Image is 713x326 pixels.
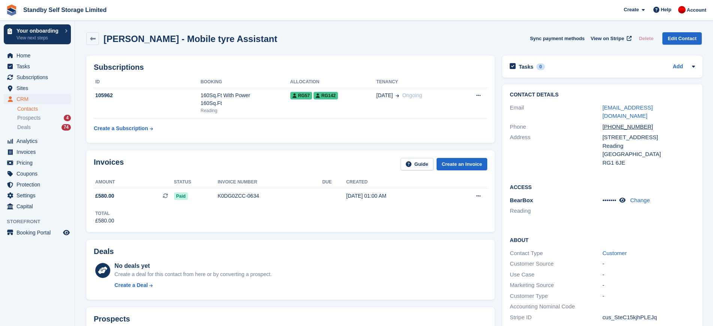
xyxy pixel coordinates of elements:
[104,34,277,44] h2: [PERSON_NAME] - Mobile tyre Assistant
[536,63,545,70] div: 0
[661,6,671,14] span: Help
[290,92,312,99] span: RG57
[4,72,71,83] a: menu
[17,28,61,33] p: Your onboarding
[17,227,62,238] span: Booking Portal
[94,92,201,99] div: 105962
[437,158,488,170] a: Create an Invoice
[602,150,695,159] div: [GEOGRAPHIC_DATA]
[17,83,62,93] span: Sites
[510,313,602,322] div: Stripe ID
[17,114,41,122] span: Prospects
[624,6,639,14] span: Create
[94,158,124,170] h2: Invoices
[510,292,602,300] div: Customer Type
[20,4,110,16] a: Standby Self Storage Limited
[17,168,62,179] span: Coupons
[588,32,633,45] a: View on Stripe
[510,281,602,290] div: Marketing Source
[510,207,602,215] li: Reading
[510,133,602,167] div: Address
[322,176,346,188] th: Due
[64,115,71,121] div: 4
[602,104,653,119] a: [EMAIL_ADDRESS][DOMAIN_NAME]
[4,61,71,72] a: menu
[94,176,174,188] th: Amount
[510,197,533,203] span: BearBox
[94,315,130,323] h2: Prospects
[4,227,71,238] a: menu
[510,123,602,131] div: Phone
[602,281,695,290] div: -
[602,313,695,322] div: cus_SteC15kjhPLEJq
[17,190,62,201] span: Settings
[510,236,695,243] h2: About
[201,76,290,88] th: Booking
[95,210,114,217] div: Total
[17,179,62,190] span: Protection
[510,260,602,268] div: Customer Source
[602,260,695,268] div: -
[4,179,71,190] a: menu
[174,176,218,188] th: Status
[4,50,71,61] a: menu
[62,228,71,237] a: Preview store
[602,270,695,279] div: -
[17,50,62,61] span: Home
[94,247,114,256] h2: Deals
[376,92,393,99] span: [DATE]
[636,32,656,45] button: Delete
[7,218,75,225] span: Storefront
[17,114,71,122] a: Prospects 4
[602,197,616,203] span: •••••••
[401,158,434,170] a: Guide
[94,63,487,72] h2: Subscriptions
[17,105,71,113] a: Contacts
[314,92,338,99] span: RG142
[4,136,71,146] a: menu
[4,83,71,93] a: menu
[510,183,695,191] h2: Access
[17,124,31,131] span: Deals
[17,158,62,168] span: Pricing
[602,250,627,256] a: Customer
[4,168,71,179] a: menu
[510,249,602,258] div: Contact Type
[402,92,422,98] span: Ongoing
[17,147,62,157] span: Invoices
[62,124,71,131] div: 74
[4,147,71,157] a: menu
[602,133,695,142] div: [STREET_ADDRESS]
[95,192,114,200] span: £580.00
[6,5,17,16] img: stora-icon-8386f47178a22dfd0bd8f6a31ec36ba5ce8667c1dd55bd0f319d3a0aa187defe.svg
[17,72,62,83] span: Subscriptions
[630,197,650,203] a: Change
[602,159,695,167] div: RG1 6JE
[662,32,702,45] a: Edit Contact
[218,192,322,200] div: K0DG0ZCC-0634
[114,261,272,270] div: No deals yet
[510,92,695,98] h2: Contact Details
[17,94,62,104] span: CRM
[17,201,62,212] span: Capital
[114,270,272,278] div: Create a deal for this contact from here or by converting a prospect.
[17,35,61,41] p: View next steps
[510,104,602,120] div: Email
[510,270,602,279] div: Use Case
[602,292,695,300] div: -
[95,217,114,225] div: £580.00
[17,61,62,72] span: Tasks
[17,123,71,131] a: Deals 74
[290,76,377,88] th: Allocation
[346,192,447,200] div: [DATE] 01:00 AM
[4,190,71,201] a: menu
[519,63,533,70] h2: Tasks
[510,302,602,311] div: Accounting Nominal Code
[530,32,585,45] button: Sync payment methods
[591,35,624,42] span: View on Stripe
[346,176,447,188] th: Created
[4,201,71,212] a: menu
[4,94,71,104] a: menu
[602,123,659,130] a: [PHONE_NUMBER]
[17,136,62,146] span: Analytics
